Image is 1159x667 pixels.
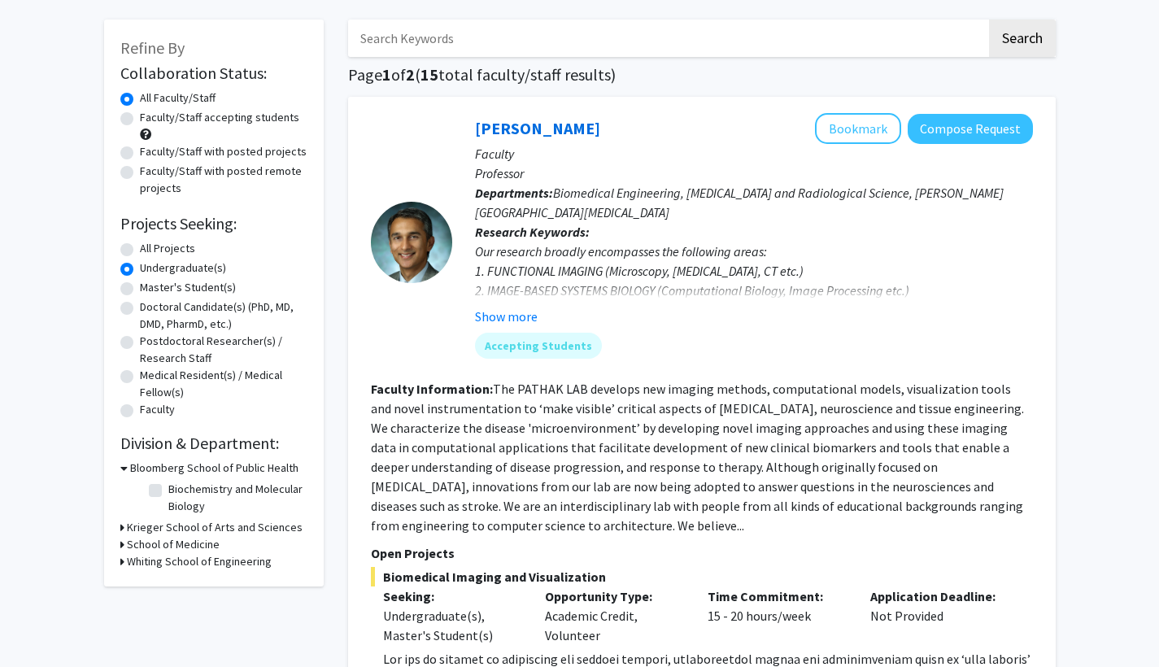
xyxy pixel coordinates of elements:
[140,333,307,367] label: Postdoctoral Researcher(s) / Research Staff
[12,594,69,655] iframe: Chat
[475,333,602,359] mat-chip: Accepting Students
[475,185,1004,220] span: Biomedical Engineering, [MEDICAL_DATA] and Radiological Science, [PERSON_NAME][GEOGRAPHIC_DATA][M...
[120,214,307,233] h2: Projects Seeking:
[815,113,901,144] button: Add Arvind Pathak to Bookmarks
[140,89,216,107] label: All Faculty/Staff
[383,606,521,645] div: Undergraduate(s), Master's Student(s)
[475,307,538,326] button: Show more
[371,567,1033,586] span: Biomedical Imaging and Visualization
[140,259,226,277] label: Undergraduate(s)
[695,586,858,645] div: 15 - 20 hours/week
[533,586,695,645] div: Academic Credit, Volunteer
[140,299,307,333] label: Doctoral Candidate(s) (PhD, MD, DMD, PharmD, etc.)
[475,144,1033,163] p: Faculty
[140,279,236,296] label: Master's Student(s)
[127,536,220,553] h3: School of Medicine
[120,434,307,453] h2: Division & Department:
[168,481,303,515] label: Biochemistry and Molecular Biology
[989,20,1056,57] button: Search
[120,37,185,58] span: Refine By
[475,118,600,138] a: [PERSON_NAME]
[858,586,1021,645] div: Not Provided
[348,65,1056,85] h1: Page of ( total faculty/staff results)
[140,143,307,160] label: Faculty/Staff with posted projects
[382,64,391,85] span: 1
[348,20,987,57] input: Search Keywords
[545,586,683,606] p: Opportunity Type:
[120,63,307,83] h2: Collaboration Status:
[383,586,521,606] p: Seeking:
[475,242,1033,339] div: Our research broadly encompasses the following areas: 1. FUNCTIONAL IMAGING (Microscopy, [MEDICAL...
[870,586,1009,606] p: Application Deadline:
[420,64,438,85] span: 15
[130,460,298,477] h3: Bloomberg School of Public Health
[140,163,307,197] label: Faculty/Staff with posted remote projects
[127,519,303,536] h3: Krieger School of Arts and Sciences
[371,381,1024,534] fg-read-more: The PATHAK LAB develops new imaging methods, computational models, visualization tools and novel ...
[406,64,415,85] span: 2
[140,401,175,418] label: Faculty
[475,224,590,240] b: Research Keywords:
[475,163,1033,183] p: Professor
[475,185,553,201] b: Departments:
[140,240,195,257] label: All Projects
[127,553,272,570] h3: Whiting School of Engineering
[140,367,307,401] label: Medical Resident(s) / Medical Fellow(s)
[708,586,846,606] p: Time Commitment:
[140,109,299,126] label: Faculty/Staff accepting students
[371,381,493,397] b: Faculty Information:
[371,543,1033,563] p: Open Projects
[908,114,1033,144] button: Compose Request to Arvind Pathak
